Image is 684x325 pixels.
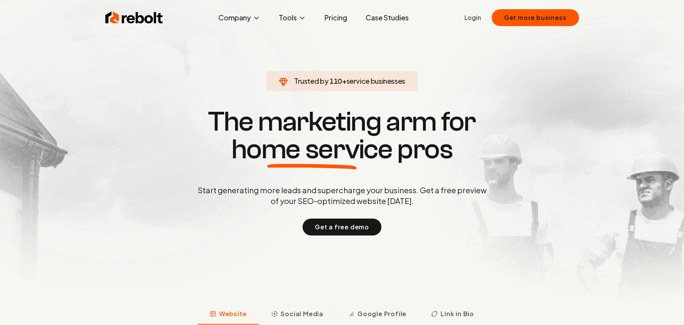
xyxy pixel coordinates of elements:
[281,309,323,318] span: Social Media
[346,76,406,85] span: service businesses
[294,76,328,85] span: Trusted by
[330,76,342,86] span: 110
[212,10,266,25] button: Company
[464,13,481,22] a: Login
[359,10,415,25] a: Case Studies
[342,76,346,85] span: +
[419,305,486,325] button: Link in Bio
[219,309,247,318] span: Website
[273,10,312,25] button: Tools
[231,136,393,163] span: home service
[492,9,579,26] button: Get more business
[358,309,406,318] span: Google Profile
[105,10,163,25] img: Rebolt Logo
[196,185,488,206] p: Start generating more leads and supercharge your business. Get a free preview of your SEO-optimiz...
[158,108,527,163] h1: The marketing arm for pros
[441,309,474,318] span: Link in Bio
[259,305,336,325] button: Social Media
[318,10,353,25] a: Pricing
[336,305,419,325] button: Google Profile
[303,219,381,235] button: Get a free demo
[198,305,259,325] button: Website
